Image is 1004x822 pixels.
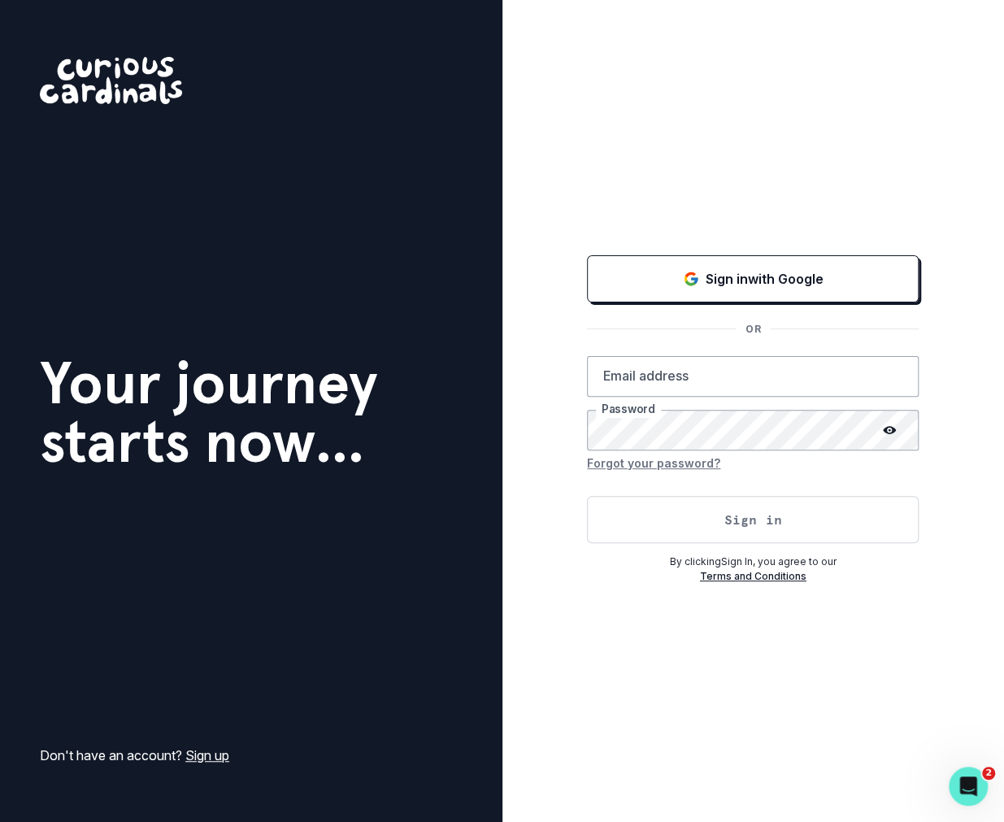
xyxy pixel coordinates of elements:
[40,746,229,765] p: Don't have an account?
[736,322,770,337] p: OR
[40,354,378,471] h1: Your journey starts now...
[185,747,229,763] a: Sign up
[587,555,919,569] p: By clicking Sign In , you agree to our
[949,767,988,806] iframe: Intercom live chat
[587,450,720,476] button: Forgot your password?
[700,570,806,582] a: Terms and Conditions
[587,496,919,543] button: Sign in
[982,767,995,780] span: 2
[40,57,182,104] img: Curious Cardinals Logo
[587,255,919,302] button: Sign in with Google (GSuite)
[706,269,824,289] p: Sign in with Google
